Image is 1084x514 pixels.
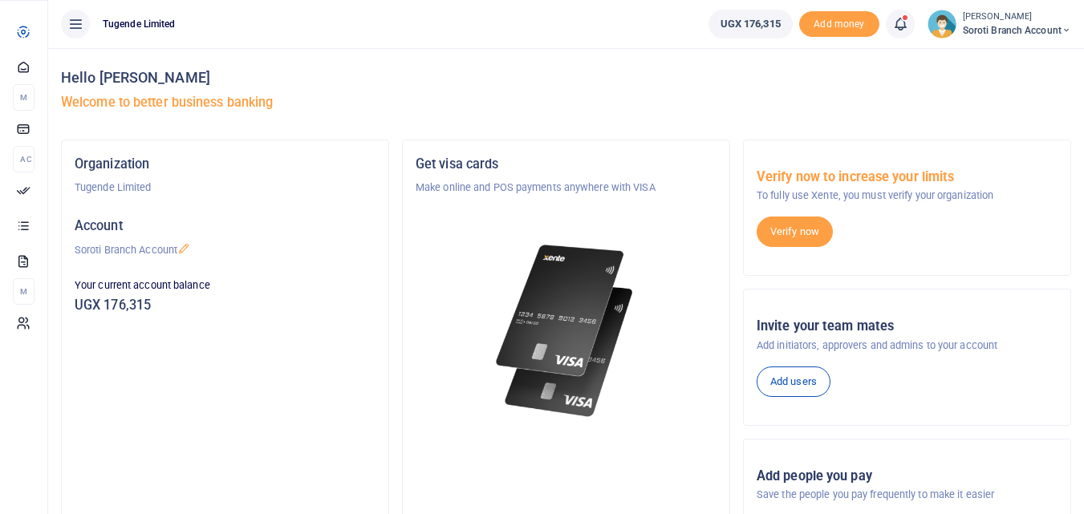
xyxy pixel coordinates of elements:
li: M [13,84,35,111]
li: Toup your wallet [799,11,879,38]
h5: Invite your team mates [757,318,1058,334]
img: xente-_physical_cards.png [491,234,642,427]
h5: UGX 176,315 [75,297,376,314]
small: [PERSON_NAME] [963,10,1071,24]
li: Ac [13,146,35,172]
h4: Hello [PERSON_NAME] [61,69,1071,87]
h5: Verify now to increase your limits [757,169,1058,185]
p: Your current account balance [75,277,376,293]
img: profile-user [928,10,956,38]
span: Soroti Branch Account [963,23,1071,38]
a: Add users [757,366,830,397]
a: Add money [799,17,879,29]
p: To fully use Xente, you must verify your organization [757,188,1058,204]
h5: Add people you pay [757,468,1058,484]
span: Tugende Limited [96,17,182,31]
h5: Account [75,218,376,234]
h5: Organization [75,156,376,172]
span: Add money [799,11,879,38]
li: M [13,278,35,305]
a: Verify now [757,217,833,247]
p: Save the people you pay frequently to make it easier [757,487,1058,503]
span: UGX 176,315 [721,16,781,32]
p: Soroti Branch Account [75,242,376,258]
a: UGX 176,315 [708,10,793,38]
p: Tugende Limited [75,180,376,196]
li: Wallet ballance [702,10,799,38]
a: profile-user [PERSON_NAME] Soroti Branch Account [928,10,1071,38]
p: Make online and POS payments anywhere with VISA [416,180,717,196]
h5: Welcome to better business banking [61,95,1071,111]
p: Add initiators, approvers and admins to your account [757,338,1058,354]
h5: Get visa cards [416,156,717,172]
